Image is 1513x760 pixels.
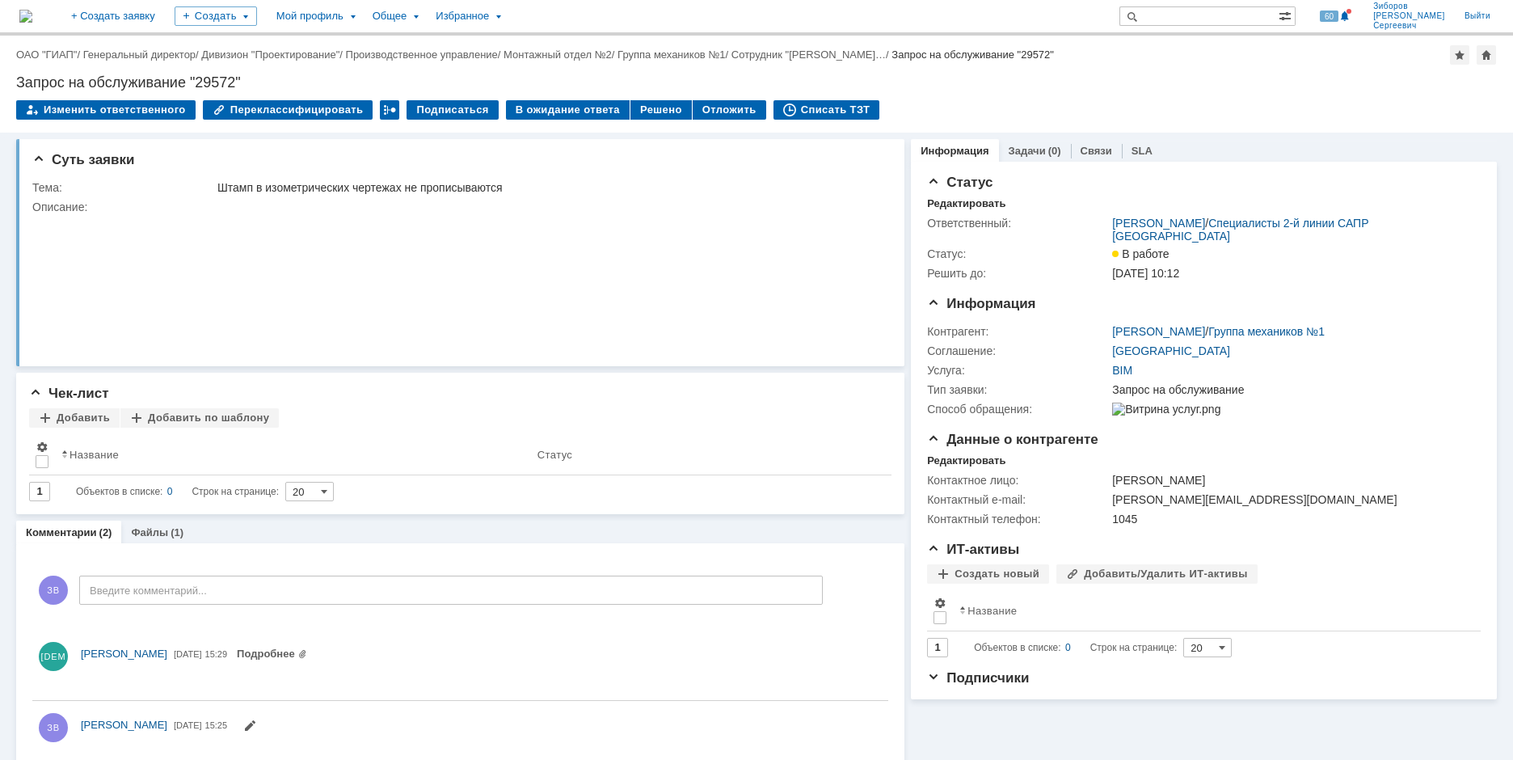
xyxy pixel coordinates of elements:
[537,449,572,461] div: Статус
[927,364,1109,377] div: Услуга:
[243,721,256,734] span: Редактировать
[974,642,1060,653] span: Объектов в списке:
[175,6,257,26] div: Создать
[617,49,725,61] a: Группа механиков №1
[1081,145,1112,157] a: Связи
[927,247,1109,260] div: Статус:
[1112,325,1205,338] a: [PERSON_NAME]
[927,454,1005,467] div: Редактировать
[504,49,612,61] a: Монтажный отдел №2
[967,605,1017,617] div: Название
[934,597,946,610] span: Настройки
[1450,45,1469,65] div: Добавить в избранное
[1112,344,1230,357] a: [GEOGRAPHIC_DATA]
[927,175,993,190] span: Статус
[171,526,183,538] div: (1)
[927,493,1109,506] div: Контактный e-mail:
[36,441,48,454] span: Настройки
[1112,217,1472,243] div: /
[32,181,214,194] div: Тема:
[1112,513,1472,526] div: 1045
[205,720,228,730] span: 15:25
[1477,45,1496,65] div: Сделать домашней страницей
[201,49,339,61] a: Дивизион "Проектирование"
[1112,364,1132,377] a: BIM
[237,648,307,660] a: Прикреплены файлы: dgn.7z
[1112,403,1220,416] img: Витрина услуг.png
[1009,145,1046,157] a: Задачи
[76,486,162,497] span: Объектов в списке:
[205,649,228,659] span: 15:29
[927,197,1005,210] div: Редактировать
[1279,7,1295,23] span: Расширенный поиск
[167,482,173,501] div: 0
[1112,217,1368,243] a: Специалисты 2-й линии САПР [GEOGRAPHIC_DATA]
[1112,474,1472,487] div: [PERSON_NAME]
[617,49,731,61] div: /
[953,590,1468,631] th: Название
[380,100,399,120] div: Работа с массовостью
[1373,11,1445,21] span: [PERSON_NAME]
[26,526,97,538] a: Комментарии
[1112,217,1205,230] a: [PERSON_NAME]
[1112,247,1169,260] span: В работе
[927,474,1109,487] div: Контактное лицо:
[891,49,1054,61] div: Запрос на обслуживание "29572"
[1112,383,1472,396] div: Запрос на обслуживание
[927,217,1109,230] div: Ответственный:
[927,325,1109,338] div: Контрагент:
[1320,11,1338,22] span: 60
[346,49,504,61] div: /
[29,386,109,401] span: Чек-лист
[1065,638,1071,657] div: 0
[531,434,879,475] th: Статус
[83,49,196,61] a: Генеральный директор
[81,717,167,733] a: [PERSON_NAME]
[81,648,167,660] span: [PERSON_NAME]
[346,49,498,61] a: Производственное управление
[927,670,1029,686] span: Подписчики
[731,49,886,61] a: Сотрудник "[PERSON_NAME]…
[19,10,32,23] a: Перейти на домашнюю страницу
[217,181,880,194] div: Штамп в изометрических чертежах не прописываются
[974,638,1177,657] i: Строк на странице:
[76,482,279,501] i: Строк на странице:
[32,201,883,213] div: Описание:
[1373,2,1445,11] span: Зиборов
[1048,145,1061,157] div: (0)
[927,513,1109,526] div: Контактный телефон:
[927,542,1019,557] span: ИТ-активы
[55,434,531,475] th: Название
[927,432,1098,447] span: Данные о контрагенте
[32,152,134,167] span: Суть заявки
[927,403,1109,416] div: Способ обращения:
[16,74,1497,91] div: Запрос на обслуживание "29572"
[81,646,167,662] a: [PERSON_NAME]
[201,49,345,61] div: /
[927,296,1035,311] span: Информация
[39,576,68,605] span: ЗВ
[927,383,1109,396] div: Тип заявки:
[19,10,32,23] img: logo
[174,649,202,659] span: [DATE]
[16,49,77,61] a: ОАО "ГИАП"
[731,49,892,61] div: /
[927,267,1109,280] div: Решить до:
[1208,325,1325,338] a: Группа механиков №1
[1112,493,1472,506] div: [PERSON_NAME][EMAIL_ADDRESS][DOMAIN_NAME]
[504,49,617,61] div: /
[1112,267,1179,280] span: [DATE] 10:12
[83,49,202,61] div: /
[1132,145,1153,157] a: SLA
[81,719,167,731] span: [PERSON_NAME]
[174,720,202,730] span: [DATE]
[1112,325,1325,338] div: /
[70,449,119,461] div: Название
[131,526,168,538] a: Файлы
[99,526,112,538] div: (2)
[927,344,1109,357] div: Соглашение:
[921,145,988,157] a: Информация
[16,49,83,61] div: /
[1373,21,1445,31] span: Сергеевич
